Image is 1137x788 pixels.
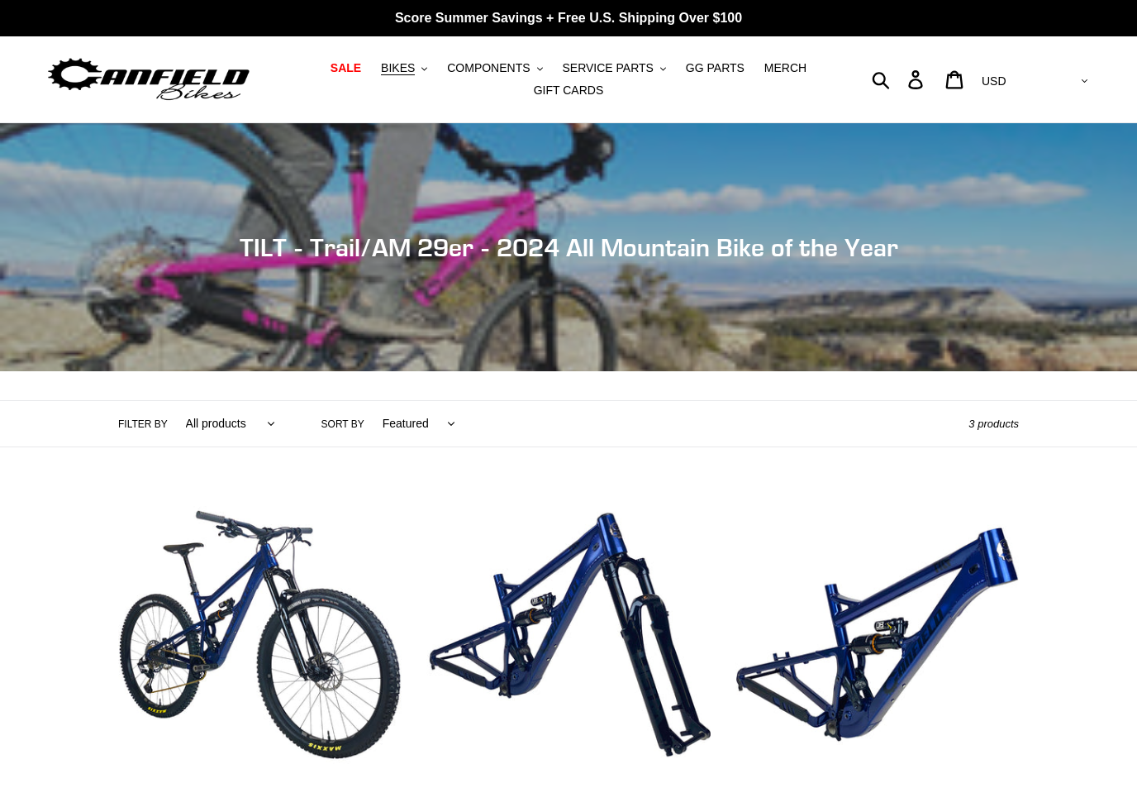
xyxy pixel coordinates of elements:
img: Canfield Bikes [45,54,252,106]
span: GG PARTS [686,61,745,75]
span: BIKES [381,61,415,75]
a: SALE [322,57,369,79]
span: 3 products [968,418,1019,430]
a: GG PARTS [678,57,753,79]
label: Filter by [118,417,168,432]
button: COMPONENTS [439,57,550,79]
span: SALE [331,61,361,75]
span: MERCH [764,61,806,75]
a: MERCH [756,57,815,79]
button: BIKES [373,57,435,79]
button: SERVICE PARTS [554,57,673,79]
span: GIFT CARDS [534,84,604,98]
a: GIFT CARDS [526,79,612,102]
span: TILT - Trail/AM 29er - 2024 All Mountain Bike of the Year [240,232,898,262]
label: Sort by [321,417,364,432]
span: COMPONENTS [447,61,530,75]
span: SERVICE PARTS [562,61,653,75]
